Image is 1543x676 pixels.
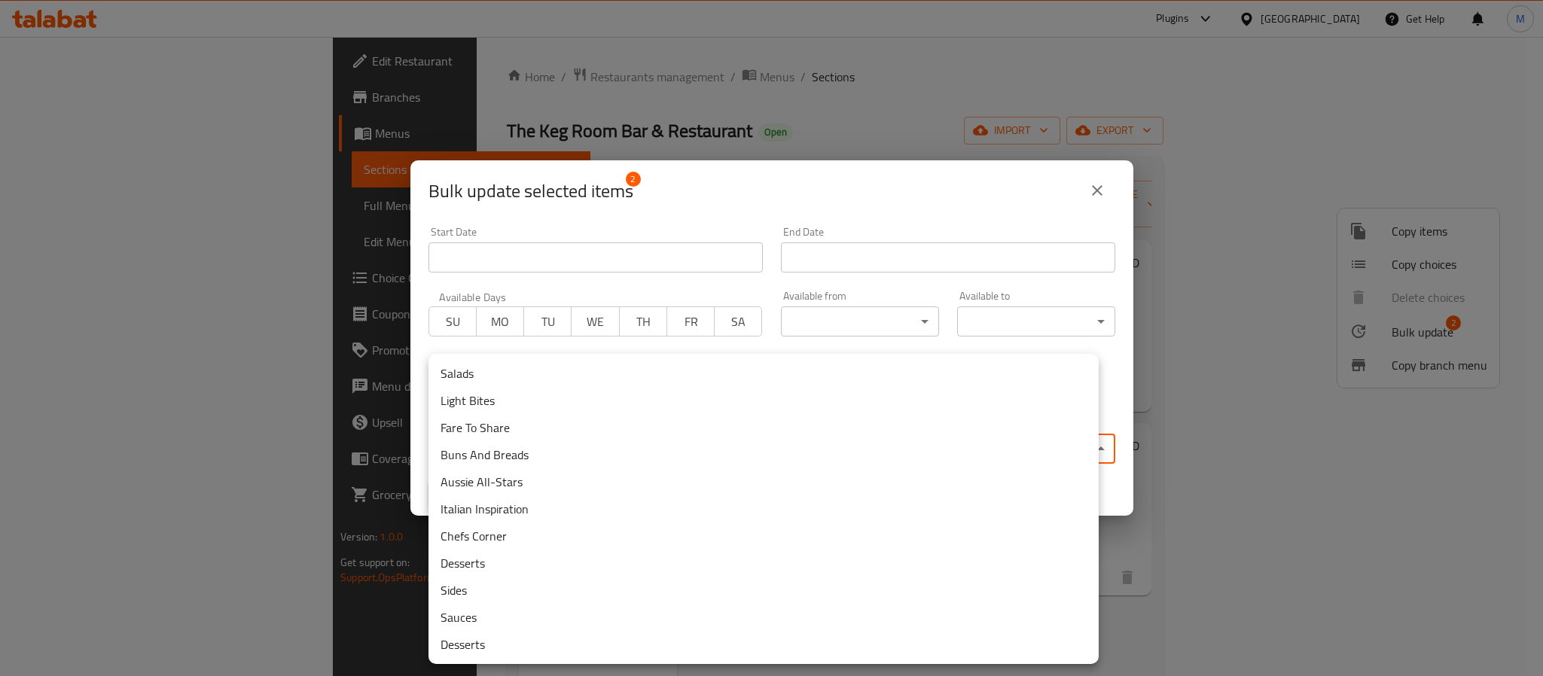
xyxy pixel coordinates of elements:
li: Chefs Corner [428,522,1099,550]
li: Sauces [428,604,1099,631]
li: Italian Inspiration [428,495,1099,522]
li: Salads [428,360,1099,387]
li: Desserts [428,550,1099,577]
li: Aussie All-Stars [428,468,1099,495]
li: Light Bites [428,387,1099,414]
li: Desserts [428,631,1099,658]
li: Buns And Breads [428,441,1099,468]
li: Sides [428,577,1099,604]
li: Fare To Share [428,414,1099,441]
